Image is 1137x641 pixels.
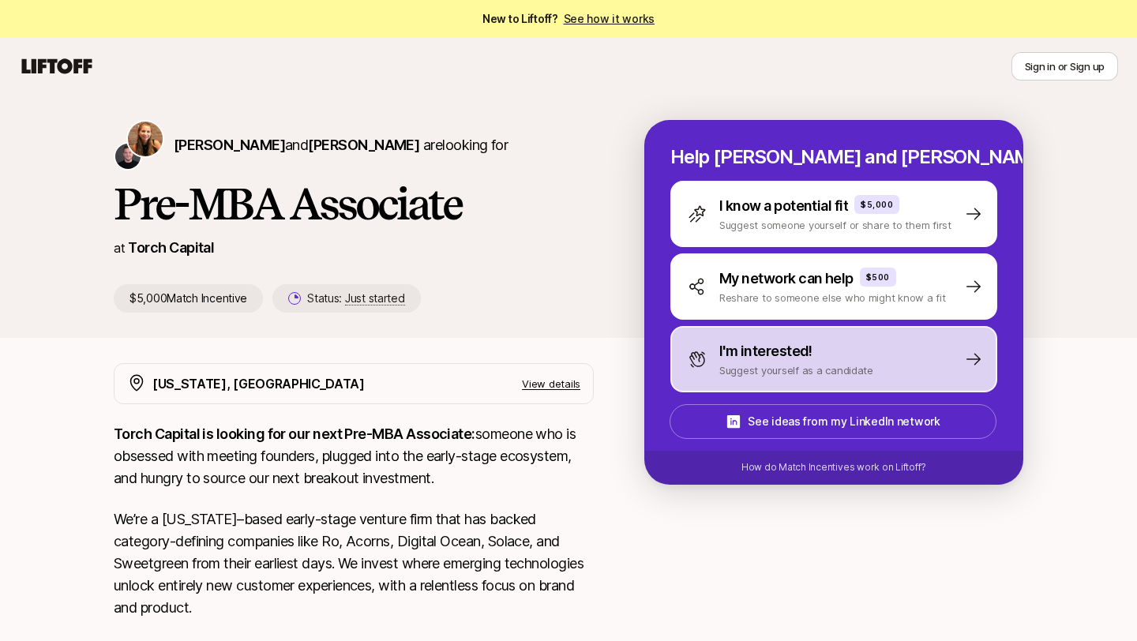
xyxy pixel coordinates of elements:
strong: Torch Capital is looking for our next Pre-MBA Associate: [114,425,475,442]
p: $5,000 Match Incentive [114,284,263,313]
span: New to Liftoff? [482,9,655,28]
img: Christopher Harper [115,144,141,169]
p: View details [522,376,580,392]
span: [PERSON_NAME] [308,137,419,153]
span: and [285,137,419,153]
img: Katie Reiner [128,122,163,156]
a: Torch Capital [128,239,214,256]
span: [PERSON_NAME] [174,137,285,153]
a: See how it works [564,12,655,25]
p: Suggest someone yourself or share to them first [719,217,951,233]
button: Sign in or Sign up [1011,52,1118,81]
button: See ideas from my LinkedIn network [670,404,996,439]
p: are looking for [174,134,508,156]
p: I'm interested! [719,340,812,362]
h1: Pre-MBA Associate [114,180,594,227]
p: someone who is obsessed with meeting founders, plugged into the early-stage ecosystem, and hungry... [114,423,594,489]
p: I know a potential fit [719,195,848,217]
p: [US_STATE], [GEOGRAPHIC_DATA] [152,373,365,394]
p: Suggest yourself as a candidate [719,362,873,378]
p: Reshare to someone else who might know a fit [719,290,946,306]
span: Just started [345,291,405,306]
p: Status: [307,289,404,308]
p: See ideas from my LinkedIn network [748,412,940,431]
p: at [114,238,125,258]
p: Help [PERSON_NAME] and [PERSON_NAME] hire [670,146,997,168]
p: How do Match Incentives work on Liftoff? [741,460,926,474]
p: We’re a [US_STATE]–based early-stage venture firm that has backed category-defining companies lik... [114,508,594,619]
p: My network can help [719,268,854,290]
p: $500 [866,271,890,283]
p: $5,000 [861,198,893,211]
